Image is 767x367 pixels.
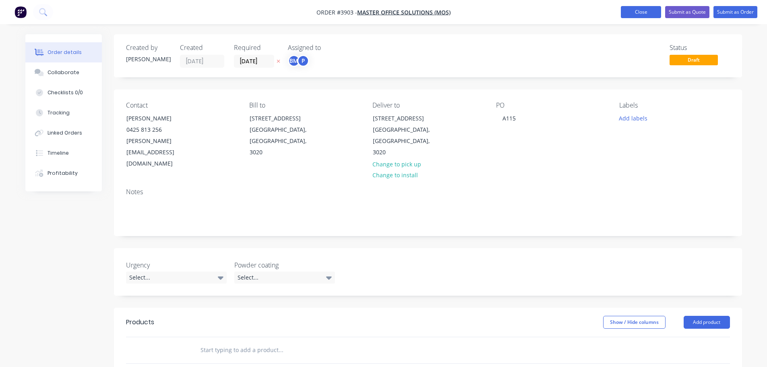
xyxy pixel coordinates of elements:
div: Collaborate [48,69,79,76]
div: [GEOGRAPHIC_DATA], [GEOGRAPHIC_DATA], 3020 [250,124,316,158]
button: Submit as Quote [665,6,709,18]
div: Notes [126,188,730,196]
button: Add product [684,316,730,329]
div: Required [234,44,278,52]
div: A115 [496,112,522,124]
button: Change to install [368,170,422,180]
button: Show / Hide columns [603,316,666,329]
div: [PERSON_NAME][EMAIL_ADDRESS][DOMAIN_NAME] [126,135,193,169]
button: Linked Orders [25,123,102,143]
div: Created by [126,44,170,52]
img: Factory [14,6,27,18]
div: Profitability [48,170,78,177]
button: Profitability [25,163,102,183]
input: Start typing to add a product... [200,342,361,358]
button: Order details [25,42,102,62]
div: [STREET_ADDRESS][GEOGRAPHIC_DATA], [GEOGRAPHIC_DATA], 3020 [366,112,447,158]
div: BM [288,55,300,67]
div: [PERSON_NAME] [126,55,170,63]
div: [PERSON_NAME] [126,113,193,124]
div: [PERSON_NAME]0425 813 256[PERSON_NAME][EMAIL_ADDRESS][DOMAIN_NAME] [120,112,200,170]
span: Draft [670,55,718,65]
div: [STREET_ADDRESS] [373,113,440,124]
button: Submit as Order [713,6,757,18]
div: Select... [126,272,227,284]
button: Timeline [25,143,102,163]
div: Products [126,317,154,327]
div: PO [496,102,606,109]
div: Linked Orders [48,129,82,137]
div: Bill to [249,102,360,109]
div: Select... [234,272,335,284]
button: Add labels [615,112,652,123]
button: Tracking [25,103,102,123]
div: Tracking [48,109,70,116]
div: Order details [48,49,82,56]
button: Change to pick up [368,158,425,169]
a: Master Office Solutions (MOS) [357,8,451,16]
button: Checklists 0/0 [25,83,102,103]
div: Labels [619,102,730,109]
div: Created [180,44,224,52]
div: Status [670,44,730,52]
div: [STREET_ADDRESS][GEOGRAPHIC_DATA], [GEOGRAPHIC_DATA], 3020 [243,112,323,158]
div: P [297,55,309,67]
label: Urgency [126,260,227,270]
button: BMP [288,55,309,67]
div: Timeline [48,149,69,157]
div: [STREET_ADDRESS] [250,113,316,124]
div: Deliver to [372,102,483,109]
label: Powder coating [234,260,335,270]
div: Checklists 0/0 [48,89,83,96]
span: Order #3903 - [316,8,357,16]
button: Collaborate [25,62,102,83]
div: Contact [126,102,236,109]
div: Assigned to [288,44,368,52]
button: Close [621,6,661,18]
div: [GEOGRAPHIC_DATA], [GEOGRAPHIC_DATA], 3020 [373,124,440,158]
div: 0425 813 256 [126,124,193,135]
